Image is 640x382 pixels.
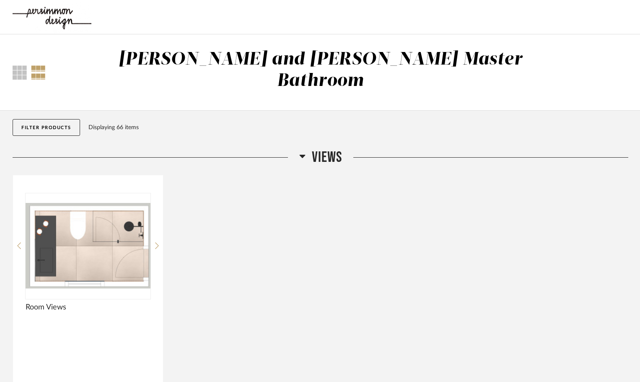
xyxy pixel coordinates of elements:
[88,123,624,132] div: Displaying 66 items
[119,51,522,90] div: [PERSON_NAME] and [PERSON_NAME] Master Bathroom
[26,303,150,312] span: Room Views
[13,119,80,136] button: Filter Products
[312,148,342,166] span: Views
[13,0,91,34] img: 8f94f56a-8f03-4d02-937a-b53695e77c88.jpg
[26,193,150,298] img: undefined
